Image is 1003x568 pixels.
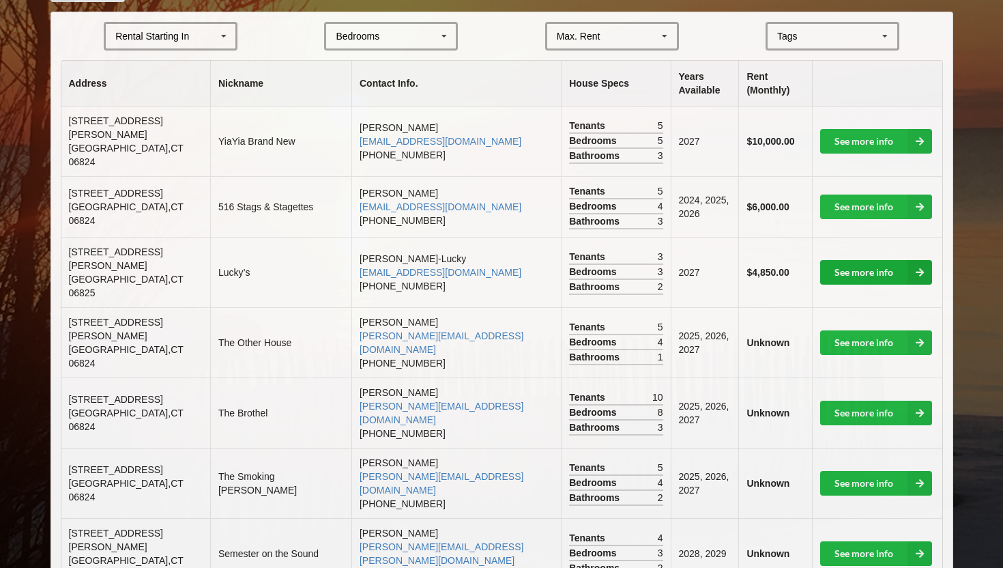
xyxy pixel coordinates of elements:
[351,176,561,237] td: [PERSON_NAME] [PHONE_NUMBER]
[569,531,609,545] span: Tenants
[746,267,789,278] b: $4,850.00
[557,31,600,41] div: Max. Rent
[746,337,789,348] b: Unknown
[69,188,163,199] span: [STREET_ADDRESS]
[569,280,623,294] span: Bathrooms
[69,274,184,298] span: [GEOGRAPHIC_DATA] , CT 06825
[746,201,789,212] b: $6,000.00
[569,406,620,419] span: Bedrooms
[569,335,620,349] span: Bedrooms
[658,184,663,198] span: 5
[658,149,663,162] span: 3
[69,115,163,140] span: [STREET_ADDRESS][PERSON_NAME]
[658,476,663,489] span: 4
[69,528,163,552] span: [STREET_ADDRESS][PERSON_NAME]
[671,237,739,307] td: 2027
[69,408,184,432] span: [GEOGRAPHIC_DATA] , CT 06824
[569,461,609,474] span: Tenants
[360,541,523,566] a: [PERSON_NAME][EMAIL_ADDRESS][PERSON_NAME][DOMAIN_NAME]
[69,201,184,226] span: [GEOGRAPHIC_DATA] , CT 06824
[774,29,817,44] div: Tags
[569,491,623,505] span: Bathrooms
[69,317,163,341] span: [STREET_ADDRESS][PERSON_NAME]
[658,531,663,545] span: 4
[671,176,739,237] td: 2024, 2025, 2026
[115,31,189,41] div: Rental Starting In
[336,31,379,41] div: Bedrooms
[820,129,932,154] a: See more info
[69,344,184,369] span: [GEOGRAPHIC_DATA] , CT 06824
[210,307,351,378] td: The Other House
[658,250,663,264] span: 3
[658,265,663,279] span: 3
[658,199,663,213] span: 4
[69,143,184,167] span: [GEOGRAPHIC_DATA] , CT 06824
[658,421,663,434] span: 3
[351,307,561,378] td: [PERSON_NAME] [PHONE_NUMBER]
[658,491,663,505] span: 2
[820,471,932,496] a: See more info
[658,406,663,419] span: 8
[360,201,521,212] a: [EMAIL_ADDRESS][DOMAIN_NAME]
[210,448,351,518] td: The Smoking [PERSON_NAME]
[569,214,623,228] span: Bathrooms
[561,61,670,106] th: House Specs
[671,106,739,176] td: 2027
[738,61,812,106] th: Rent (Monthly)
[569,390,609,404] span: Tenants
[69,394,163,405] span: [STREET_ADDRESS]
[210,106,351,176] td: YiaYia Brand New
[569,149,623,162] span: Bathrooms
[569,546,620,560] span: Bedrooms
[820,260,932,285] a: See more info
[569,320,609,334] span: Tenants
[69,464,163,475] span: [STREET_ADDRESS]
[360,330,523,355] a: [PERSON_NAME][EMAIL_ADDRESS][DOMAIN_NAME]
[658,461,663,474] span: 5
[671,61,739,106] th: Years Available
[210,176,351,237] td: 516 Stags & Stagettes
[658,320,663,334] span: 5
[569,199,620,213] span: Bedrooms
[61,61,210,106] th: Address
[671,448,739,518] td: 2025, 2026, 2027
[658,335,663,349] span: 4
[360,401,523,425] a: [PERSON_NAME][EMAIL_ADDRESS][DOMAIN_NAME]
[351,61,561,106] th: Contact Info.
[746,408,789,418] b: Unknown
[658,546,663,560] span: 3
[746,548,789,559] b: Unknown
[351,448,561,518] td: [PERSON_NAME] [PHONE_NUMBER]
[360,136,521,147] a: [EMAIL_ADDRESS][DOMAIN_NAME]
[69,246,163,271] span: [STREET_ADDRESS][PERSON_NAME]
[569,476,620,489] span: Bedrooms
[569,184,609,198] span: Tenants
[210,237,351,307] td: Lucky’s
[820,330,932,355] a: See more info
[569,250,609,264] span: Tenants
[746,136,794,147] b: $10,000.00
[569,134,620,147] span: Bedrooms
[820,195,932,219] a: See more info
[351,237,561,307] td: [PERSON_NAME]-Lucky [PHONE_NUMBER]
[569,265,620,279] span: Bedrooms
[210,61,351,106] th: Nickname
[658,134,663,147] span: 5
[351,106,561,176] td: [PERSON_NAME] [PHONE_NUMBER]
[658,119,663,132] span: 5
[671,307,739,378] td: 2025, 2026, 2027
[569,119,609,132] span: Tenants
[360,471,523,496] a: [PERSON_NAME][EMAIL_ADDRESS][DOMAIN_NAME]
[658,280,663,294] span: 2
[671,378,739,448] td: 2025, 2026, 2027
[569,350,623,364] span: Bathrooms
[351,378,561,448] td: [PERSON_NAME] [PHONE_NUMBER]
[210,378,351,448] td: The Brothel
[652,390,663,404] span: 10
[820,541,932,566] a: See more info
[820,401,932,425] a: See more info
[569,421,623,434] span: Bathrooms
[360,267,521,278] a: [EMAIL_ADDRESS][DOMAIN_NAME]
[658,350,663,364] span: 1
[69,478,184,502] span: [GEOGRAPHIC_DATA] , CT 06824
